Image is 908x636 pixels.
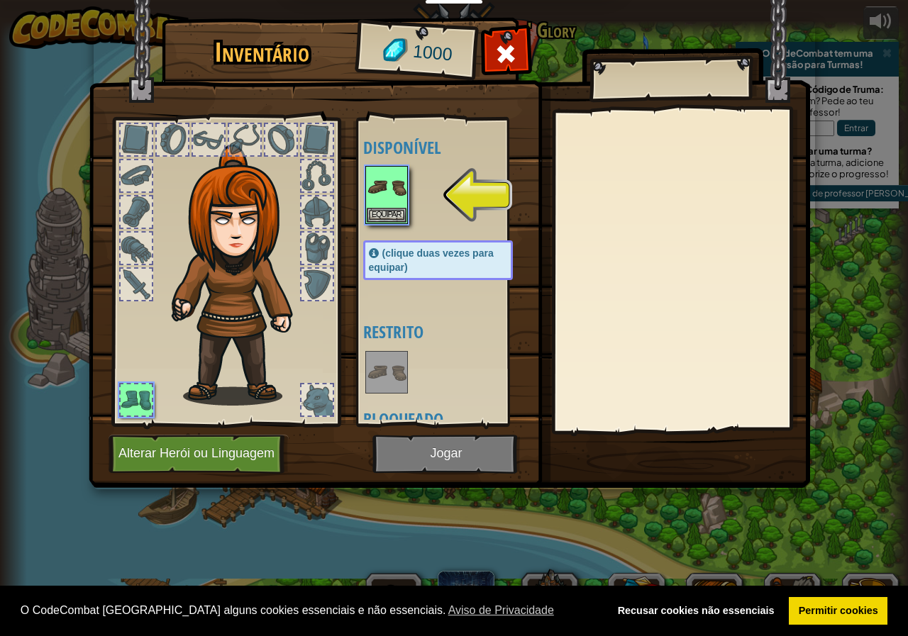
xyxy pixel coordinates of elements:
[363,408,443,430] font: Bloqueado
[214,33,309,70] font: Inventário
[363,320,423,343] font: Restrito
[367,167,406,207] img: portrait.png
[118,447,275,461] font: Alterar Herói ou Linguagem
[411,41,453,65] font: 1000
[367,208,406,223] button: Equipar
[608,597,784,625] a: negar cookies
[789,597,887,625] a: permitir cookies
[165,145,318,406] img: hair_f2.png
[448,604,554,616] font: Aviso de Privacidade
[372,211,402,219] font: Equipar
[369,247,494,273] font: (clique duas vezes para equipar)
[109,435,289,474] button: Alterar Herói ou Linguagem
[367,352,406,392] img: portrait.png
[799,605,878,616] font: Permitir cookies
[618,605,775,616] font: Recusar cookies não essenciais
[363,136,441,159] font: Disponível
[21,604,446,616] font: O CodeCombat [GEOGRAPHIC_DATA] alguns cookies essenciais e não essenciais.
[445,600,556,621] a: saiba mais sobre cookies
